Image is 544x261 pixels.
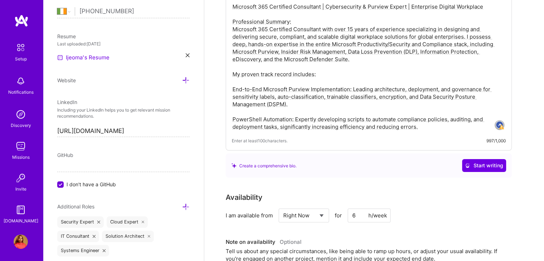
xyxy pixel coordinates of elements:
div: Last uploaded: [DATE] [57,40,190,48]
textarea: Microsoft 365 Certified Consultant | Cybersecurity & Purview Expert | Enterprise Digital Workplac... [232,2,506,131]
div: Create a comprehensive bio. [231,162,296,169]
i: icon SuggestedTeams [231,163,236,168]
button: Start writing [462,159,506,172]
span: Enter at least 100 characters. [232,137,288,144]
div: [DOMAIN_NAME] [4,217,38,225]
img: teamwork [14,139,28,153]
a: Ijeoma's Resume [57,53,109,62]
img: guide book [14,203,28,217]
span: Optional [280,238,302,245]
div: Invite [15,185,26,193]
span: Resume [57,33,76,39]
div: Cloud Expert [107,216,148,228]
i: icon Close [103,249,106,252]
i: icon Close [186,53,190,57]
p: Including your LinkedIn helps you to get relevant mission recommendations. [57,107,190,119]
img: Resume [57,55,63,60]
img: bell [14,74,28,88]
span: GitHub [57,152,73,158]
div: Security Expert [57,216,104,228]
input: +1 (000) 000-0000 [79,1,190,22]
i: icon Close [97,221,100,223]
div: Setup [15,55,27,63]
span: Additional Roles [57,203,94,210]
div: Notifications [8,88,34,96]
a: User Avatar [12,235,30,249]
div: Note on availability [226,237,302,247]
img: discovery [14,107,28,122]
i: icon CrystalBallWhite [465,163,470,168]
img: Invite [14,171,28,185]
img: logo [14,14,29,27]
div: Availability [226,192,263,203]
div: 997/1,000 [486,137,506,144]
i: icon Close [148,235,151,238]
span: Website [57,77,76,83]
input: XX [348,208,391,222]
img: setup [13,40,28,55]
img: User Avatar [14,235,28,249]
div: h/week [368,212,387,219]
span: I don't have a GitHub [67,181,116,188]
i: icon Close [93,235,95,238]
span: Start writing [465,162,503,169]
div: Systems Engineer [57,245,109,256]
span: for [335,212,342,219]
div: I am available from [226,212,273,219]
span: LinkedIn [57,99,77,105]
div: Solution Architect [102,231,154,242]
div: IT Consultant [57,231,99,242]
div: Discovery [11,122,31,129]
div: Missions [12,153,30,161]
i: icon Close [142,221,144,223]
